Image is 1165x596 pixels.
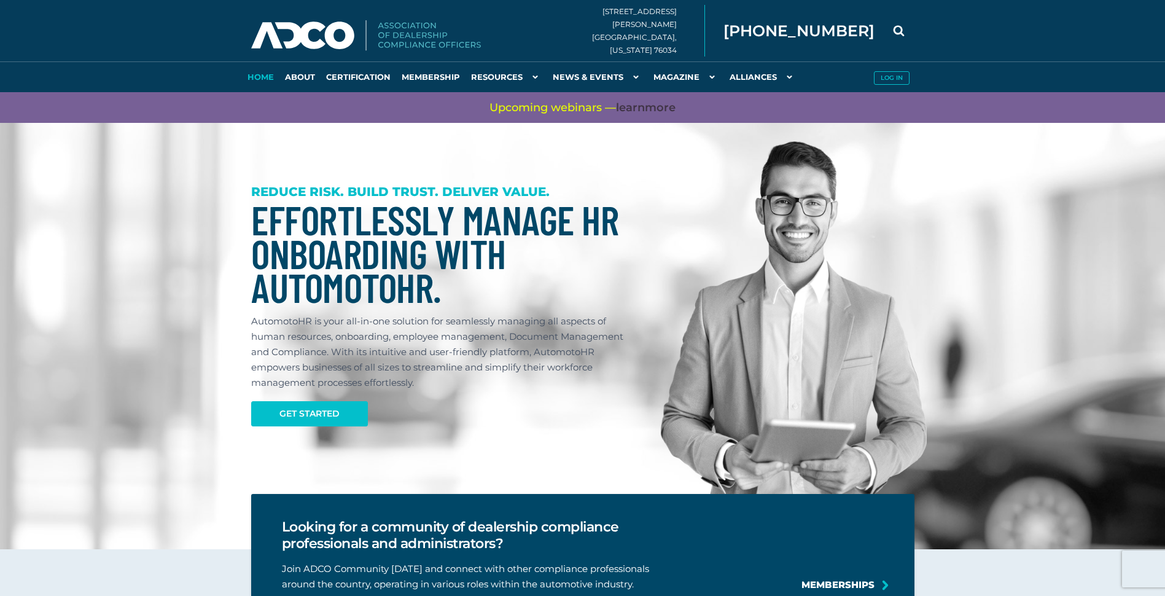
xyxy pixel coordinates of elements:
h1: Effortlessly Manage HR Onboarding with AutomotoHR. [251,203,631,304]
span: [PHONE_NUMBER] [723,23,875,39]
img: Dealership Compliance Professional [661,141,927,518]
a: Home [242,61,279,92]
a: News & Events [547,61,648,92]
img: Association of Dealership Compliance Officers logo [251,20,481,51]
a: Resources [466,61,547,92]
p: AutomotoHR is your all-in-one solution for seamlessly managing all aspects of human resources, on... [251,313,631,390]
a: Memberships [801,577,875,592]
a: Get Started [251,401,368,426]
span: Upcoming webinars — [489,100,676,116]
button: Log in [874,71,910,85]
a: Certification [321,61,396,92]
p: Join ADCO Community [DATE] and connect with other compliance professionals around the country, op... [282,561,693,592]
span: learn [616,101,645,114]
a: Membership [396,61,466,92]
a: Magazine [648,61,724,92]
div: [STREET_ADDRESS][PERSON_NAME] [GEOGRAPHIC_DATA], [US_STATE] 76034 [592,5,705,57]
a: About [279,61,321,92]
a: Alliances [724,61,801,92]
a: learnmore [616,100,676,116]
a: Log in [868,61,914,92]
h3: REDUCE RISK. BUILD TRUST. DELIVER VALUE. [251,184,631,200]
